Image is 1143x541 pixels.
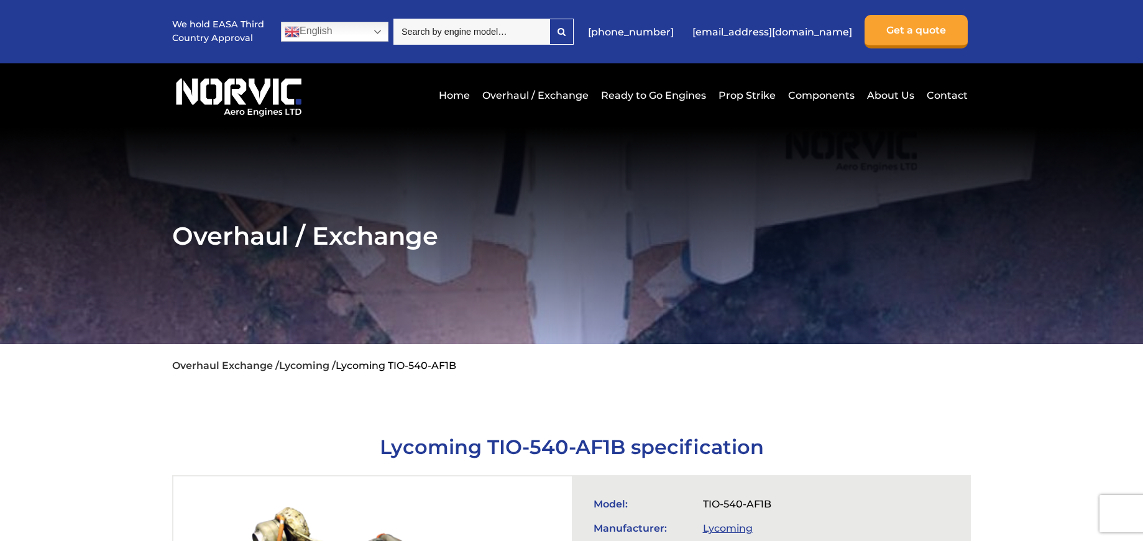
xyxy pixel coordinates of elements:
img: en [285,24,300,39]
a: English [281,22,388,42]
a: Lycoming / [279,360,336,371]
a: Overhaul Exchange / [172,360,279,371]
li: Lycoming TIO-540-AF1B [336,360,456,371]
a: Overhaul / Exchange [479,80,592,111]
a: [PHONE_NUMBER] [582,17,680,47]
img: Norvic Aero Engines logo [172,73,305,117]
td: Model: [587,492,697,516]
a: Contact [924,80,968,111]
a: About Us [864,80,917,111]
td: Manufacturer: [587,516,697,540]
p: We hold EASA Third Country Approval [172,18,265,45]
input: Search by engine model… [393,19,549,45]
a: Get a quote [865,15,968,48]
td: TIO-540-AF1B [697,492,862,516]
a: Lycoming [703,522,753,534]
h2: Overhaul / Exchange [172,220,971,251]
a: Components [785,80,858,111]
a: Ready to Go Engines [598,80,709,111]
a: Home [436,80,473,111]
a: Prop Strike [715,80,779,111]
h1: Lycoming TIO-540-AF1B specification [172,435,971,459]
a: [EMAIL_ADDRESS][DOMAIN_NAME] [686,17,858,47]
